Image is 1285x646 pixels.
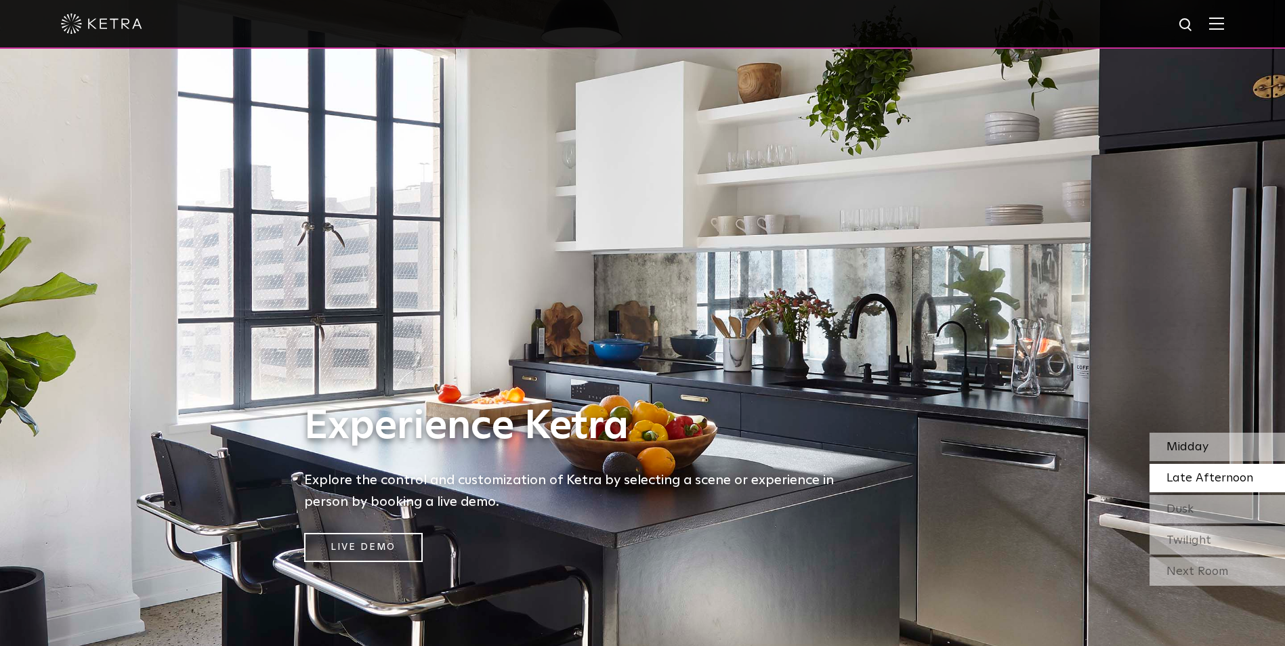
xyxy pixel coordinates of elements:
[61,14,142,34] img: ketra-logo-2019-white
[1166,534,1211,546] span: Twilight
[304,469,846,513] h5: Explore the control and customization of Ketra by selecting a scene or experience in person by bo...
[1178,17,1195,34] img: search icon
[1166,472,1253,484] span: Late Afternoon
[304,533,423,562] a: Live Demo
[1166,503,1194,515] span: Dusk
[1150,557,1285,586] div: Next Room
[1166,441,1208,453] span: Midday
[1209,17,1224,30] img: Hamburger%20Nav.svg
[304,404,846,449] h1: Experience Ketra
